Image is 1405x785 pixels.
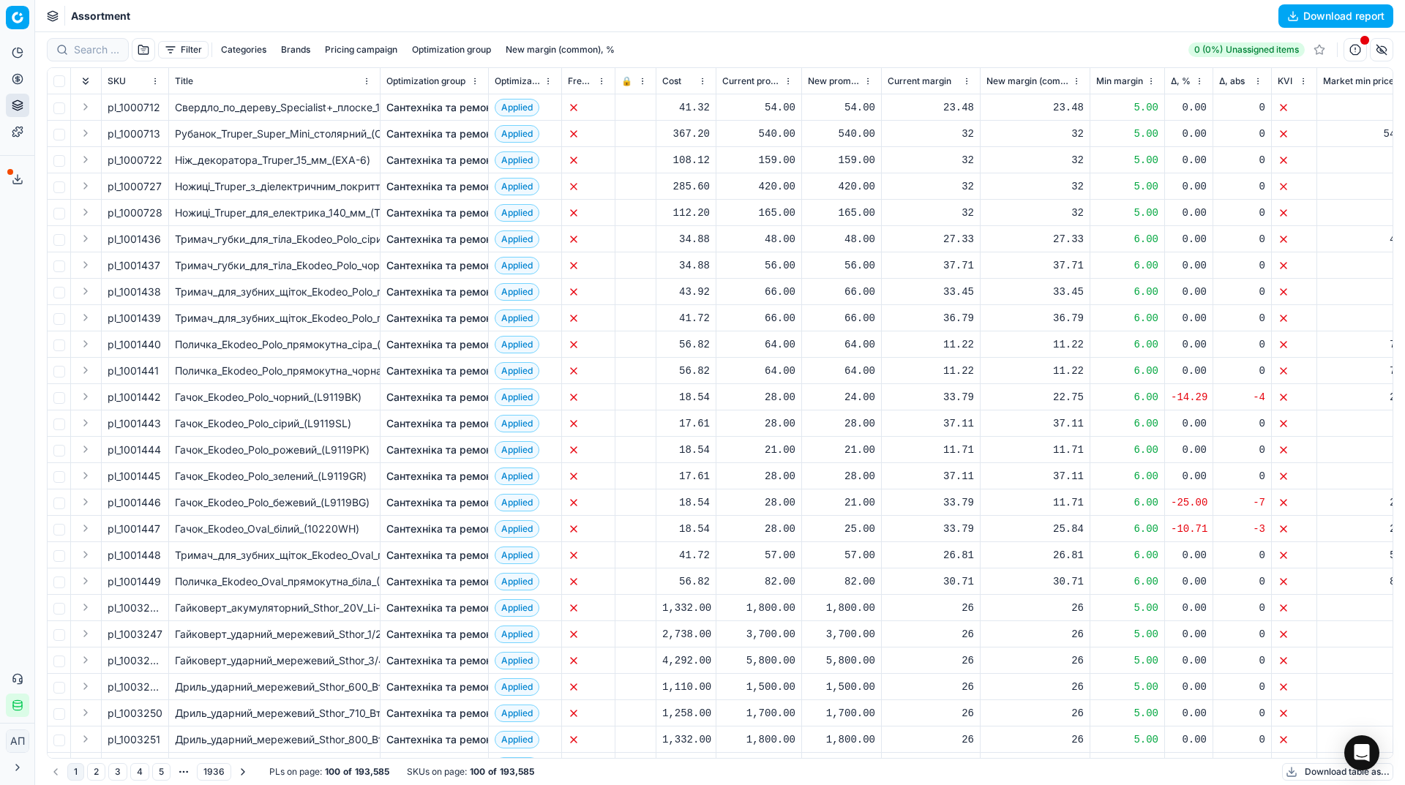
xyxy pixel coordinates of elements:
[386,390,497,405] a: Сантехніка та ремонт
[808,258,875,273] div: 56.00
[386,311,497,326] a: Сантехніка та ремонт
[1096,232,1158,247] div: 6.00
[1171,364,1207,378] div: 0.00
[986,179,1084,194] div: 32
[1278,75,1292,87] span: KVI
[495,415,539,432] span: Applied
[386,206,497,220] a: Сантехніка та ремонт
[495,388,539,406] span: Applied
[108,522,160,536] span: pl_1001447
[722,390,795,405] div: 28.00
[986,285,1084,299] div: 33.45
[1096,206,1158,220] div: 5.00
[1282,763,1393,781] button: Download table as...
[386,443,497,457] a: Сантехніка та ремонт
[1171,75,1191,87] span: Δ, %
[808,179,875,194] div: 420.00
[1171,285,1207,299] div: 0.00
[1219,311,1265,326] div: 0
[77,388,94,405] button: Expand
[722,311,795,326] div: 66.00
[386,285,497,299] a: Сантехніка та ремонт
[888,364,974,378] div: 11.22
[662,337,710,352] div: 56.82
[386,258,497,273] a: Сантехніка та ремонт
[1171,100,1207,115] div: 0.00
[175,232,374,247] div: Тримач_губки_для_тіла_Ekodeo_Polo_сірий_(L9116SL)
[386,127,497,141] a: Сантехніка та ремонт
[495,362,539,380] span: Applied
[722,232,795,247] div: 48.00
[77,598,94,616] button: Expand
[808,153,875,168] div: 159.00
[662,127,710,141] div: 367.20
[495,204,539,222] span: Applied
[1171,232,1207,247] div: 0.00
[500,41,621,59] button: New margin (common), %
[986,311,1084,326] div: 36.79
[386,653,497,668] a: Сантехніка та ремонт
[986,258,1084,273] div: 37.71
[722,522,795,536] div: 28.00
[108,153,162,168] span: pl_1000722
[77,546,94,563] button: Expand
[662,258,710,273] div: 34.88
[662,100,710,115] div: 41.32
[1226,44,1299,56] span: Unassigned items
[386,153,497,168] a: Сантехніка та ремонт
[722,153,795,168] div: 159.00
[495,467,539,485] span: Applied
[986,495,1084,510] div: 11.71
[7,730,29,752] span: АП
[77,730,94,748] button: Expand
[386,364,497,378] a: Сантехніка та ремонт
[1096,469,1158,484] div: 6.00
[71,9,130,23] span: Assortment
[175,75,193,87] span: Title
[470,766,485,778] strong: 100
[808,443,875,457] div: 21.00
[662,153,710,168] div: 108.12
[888,285,974,299] div: 33.45
[1096,179,1158,194] div: 5.00
[175,522,374,536] div: Гачок_Ekodeo_Oval_білий_(10220WH)
[77,230,94,247] button: Expand
[1096,495,1158,510] div: 6.00
[808,311,875,326] div: 66.00
[108,75,126,87] span: SKU
[175,390,374,405] div: Гачок_Ekodeo_Polo_чорний_(L9119BK)
[495,99,539,116] span: Applied
[386,337,497,352] a: Сантехніка та ремонт
[215,41,272,59] button: Categories
[1278,4,1393,28] button: Download report
[722,127,795,141] div: 540.00
[986,75,1069,87] span: New margin (common), %
[130,763,149,781] button: 4
[71,9,130,23] nav: breadcrumb
[1219,258,1265,273] div: 0
[888,443,974,457] div: 11.71
[77,756,94,774] button: Expand
[1171,337,1207,352] div: 0.00
[77,572,94,590] button: Expand
[1219,443,1265,457] div: 0
[568,75,594,87] span: Freeze price
[1171,522,1207,536] div: -10.71
[234,763,252,781] button: Go to next page
[662,75,681,87] span: Cost
[808,469,875,484] div: 28.00
[662,443,710,457] div: 18.54
[1219,206,1265,220] div: 0
[808,75,861,87] span: New promo price
[175,258,374,273] div: Тримач_губки_для_тіла_Ekodeo_Polo_чорний_(L9116ВК)
[1219,522,1265,536] div: -3
[808,390,875,405] div: 24.00
[986,522,1084,536] div: 25.84
[1171,127,1207,141] div: 0.00
[319,41,403,59] button: Pricing campaign
[888,469,974,484] div: 37.11
[77,256,94,274] button: Expand
[722,179,795,194] div: 420.00
[1219,285,1265,299] div: 0
[662,522,710,536] div: 18.54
